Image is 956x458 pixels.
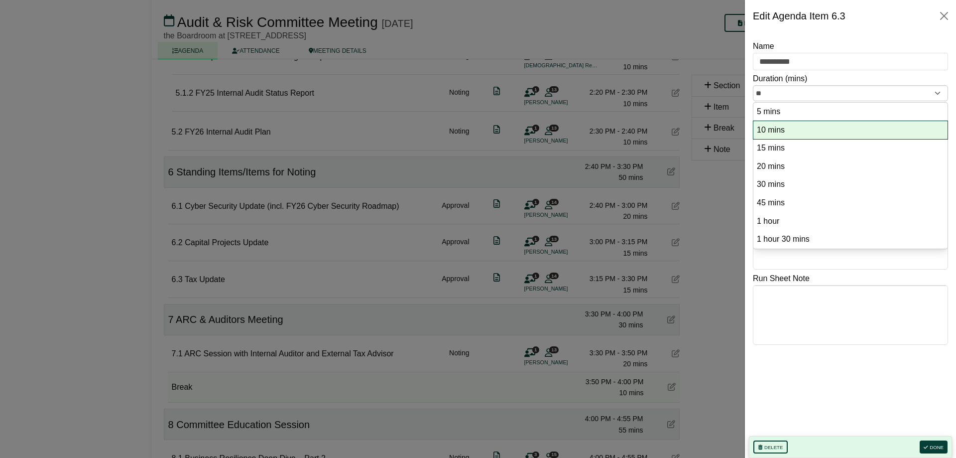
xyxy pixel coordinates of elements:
li: 90 [753,230,948,249]
button: Delete [753,441,788,454]
label: Name [753,40,774,53]
li: 10 [753,121,948,140]
option: 15 mins [756,142,945,155]
option: 1 hour 30 mins [756,233,945,246]
option: 45 mins [756,196,945,210]
li: 15 [753,139,948,157]
option: 5 mins [756,105,945,119]
button: Close [936,8,952,24]
li: 45 [753,194,948,212]
label: Run Sheet Note [753,272,810,285]
label: Duration (mins) [753,72,807,85]
option: 30 mins [756,178,945,191]
div: Edit Agenda Item 6.3 [753,8,845,24]
li: 60 [753,212,948,231]
li: 30 [753,175,948,194]
li: 5 [753,103,948,121]
button: Done [920,441,948,454]
option: 10 mins [756,124,945,137]
option: 20 mins [756,160,945,173]
option: 1 hour [756,215,945,228]
li: 20 [753,157,948,176]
